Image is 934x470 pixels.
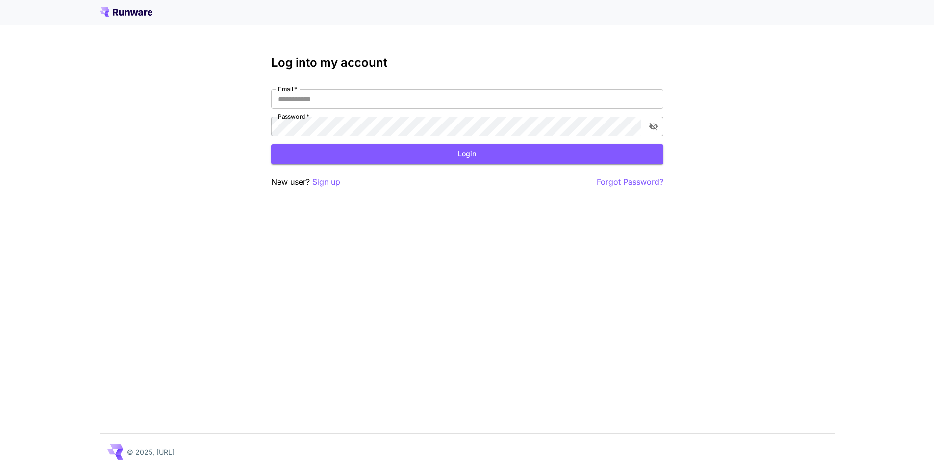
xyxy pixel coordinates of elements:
button: Forgot Password? [597,176,663,188]
button: toggle password visibility [645,118,662,135]
p: © 2025, [URL] [127,447,175,457]
p: New user? [271,176,340,188]
label: Email [278,85,297,93]
h3: Log into my account [271,56,663,70]
label: Password [278,112,309,121]
button: Sign up [312,176,340,188]
button: Login [271,144,663,164]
